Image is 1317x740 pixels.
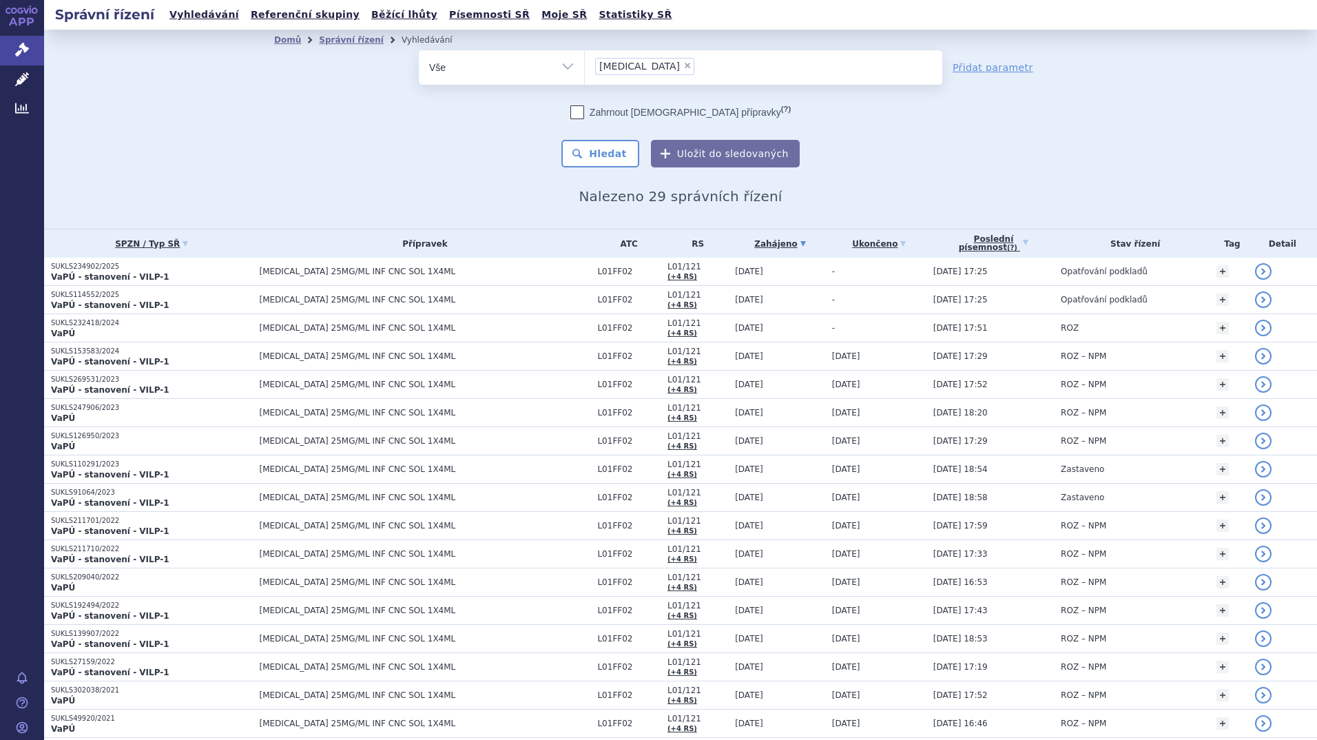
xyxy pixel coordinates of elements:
a: Domů [274,35,301,45]
span: L01FF02 [597,577,661,587]
span: [DATE] 18:20 [933,408,988,418]
span: [MEDICAL_DATA] 25MG/ML INF CNC SOL 1X4ML [260,634,591,644]
span: L01/121 [667,375,728,384]
a: + [1216,378,1229,391]
th: Stav řízení [1054,229,1210,258]
th: ATC [590,229,661,258]
span: L01/121 [667,686,728,695]
span: L01/121 [667,488,728,497]
span: [DATE] 17:19 [933,662,988,672]
span: L01FF02 [597,690,661,700]
a: Přidat parametr [953,61,1033,74]
a: detail [1255,376,1272,393]
span: [DATE] [735,662,763,672]
span: [MEDICAL_DATA] 25MG/ML INF CNC SOL 1X4ML [260,323,591,333]
a: + [1216,294,1229,306]
span: L01/121 [667,460,728,469]
strong: VaPÚ - stanovení - VILP-1 [51,611,169,621]
a: + [1216,265,1229,278]
span: L01FF02 [597,493,661,502]
span: [DATE] 16:46 [933,719,988,728]
span: [DATE] 17:43 [933,606,988,615]
span: ROZ [1061,323,1079,333]
a: detail [1255,489,1272,506]
p: SUKLS247906/2023 [51,403,253,413]
a: (+4 RS) [667,329,697,337]
a: + [1216,407,1229,419]
a: (+4 RS) [667,725,697,732]
a: detail [1255,404,1272,421]
span: [DATE] [735,634,763,644]
a: + [1216,661,1229,673]
span: L01FF02 [597,606,661,615]
p: SUKLS269531/2023 [51,375,253,384]
span: [DATE] [735,464,763,474]
abbr: (?) [781,105,791,114]
span: [MEDICAL_DATA] 25MG/ML INF CNC SOL 1X4ML [260,719,591,728]
p: SUKLS211701/2022 [51,516,253,526]
th: Přípravek [253,229,591,258]
p: SUKLS49920/2021 [51,714,253,723]
span: [DATE] [735,549,763,559]
a: + [1216,604,1229,617]
span: [DATE] 18:53 [933,634,988,644]
a: (+4 RS) [667,442,697,450]
a: (+4 RS) [667,358,697,365]
strong: VaPÚ - stanovení - VILP-1 [51,470,169,480]
a: detail [1255,433,1272,449]
span: L01/121 [667,516,728,526]
h2: Správní řízení [44,5,165,24]
a: detail [1255,348,1272,364]
span: [MEDICAL_DATA] [599,61,680,71]
span: ROZ – NPM [1061,521,1106,531]
span: ROZ – NPM [1061,351,1106,361]
span: [DATE] [832,606,860,615]
a: + [1216,576,1229,588]
span: [MEDICAL_DATA] 25MG/ML INF CNC SOL 1X4ML [260,521,591,531]
span: [DATE] [832,577,860,587]
span: L01FF02 [597,408,661,418]
span: [MEDICAL_DATA] 25MG/ML INF CNC SOL 1X4ML [260,577,591,587]
span: [DATE] [735,606,763,615]
strong: VaPÚ - stanovení - VILP-1 [51,639,169,649]
a: Vyhledávání [165,6,243,24]
a: detail [1255,461,1272,477]
a: Písemnosti SŘ [445,6,534,24]
span: [DATE] [735,380,763,389]
button: Uložit do sledovaných [651,140,800,167]
strong: VaPÚ [51,724,75,734]
span: L01/121 [667,347,728,356]
input: [MEDICAL_DATA] [698,57,706,74]
span: L01/121 [667,657,728,667]
span: ROZ – NPM [1061,606,1106,615]
span: [DATE] [832,662,860,672]
p: SUKLS139907/2022 [51,629,253,639]
span: ROZ – NPM [1061,719,1106,728]
a: detail [1255,602,1272,619]
span: [DATE] [735,323,763,333]
strong: VaPÚ - stanovení - VILP-1 [51,526,169,536]
span: Zastaveno [1061,464,1104,474]
span: - [832,267,835,276]
span: L01/121 [667,431,728,441]
span: [MEDICAL_DATA] 25MG/ML INF CNC SOL 1X4ML [260,549,591,559]
strong: VaPÚ [51,329,75,338]
a: + [1216,463,1229,475]
li: Vyhledávání [402,30,470,50]
p: SUKLS232418/2024 [51,318,253,328]
span: ROZ – NPM [1061,634,1106,644]
span: - [832,295,835,305]
span: [DATE] 18:58 [933,493,988,502]
strong: VaPÚ - stanovení - VILP-1 [51,272,169,282]
a: (+4 RS) [667,527,697,535]
a: + [1216,520,1229,532]
span: [DATE] 17:25 [933,295,988,305]
span: L01FF02 [597,380,661,389]
span: [MEDICAL_DATA] 25MG/ML INF CNC SOL 1X4ML [260,436,591,446]
p: SUKLS211710/2022 [51,544,253,554]
span: [DATE] 17:51 [933,323,988,333]
span: [DATE] 18:54 [933,464,988,474]
th: RS [661,229,728,258]
span: L01/121 [667,544,728,554]
span: [MEDICAL_DATA] 25MG/ML INF CNC SOL 1X4ML [260,662,591,672]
